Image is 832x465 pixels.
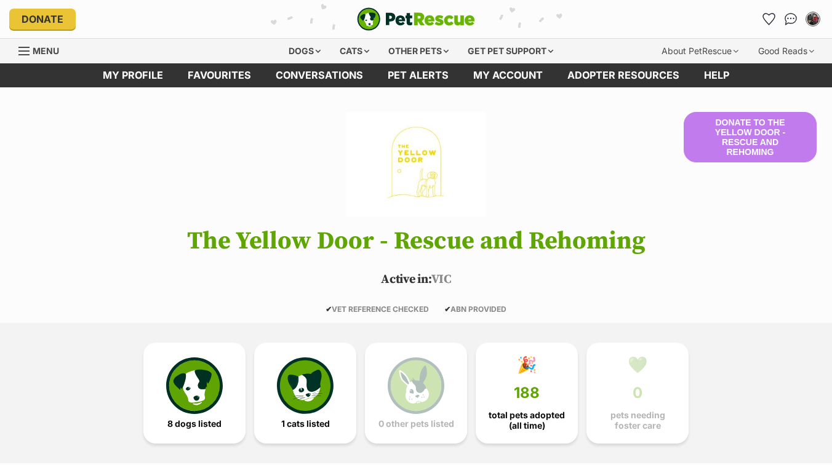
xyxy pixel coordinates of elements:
span: 0 other pets listed [378,419,454,429]
span: Active in: [381,272,431,287]
a: Conversations [781,9,801,29]
span: pets needing foster care [597,410,678,430]
img: petrescue-icon-eee76f85a60ef55c4a1927667547b313a7c0e82042636edf73dce9c88f694885.svg [166,357,223,414]
div: Get pet support [459,39,562,63]
a: 💚 0 pets needing foster care [586,343,689,443]
span: 0 [633,384,642,402]
a: My profile [90,63,175,87]
a: Pet alerts [375,63,461,87]
a: 🎉 188 total pets adopted (all time) [476,343,578,443]
a: Adopter resources [555,63,692,87]
span: 8 dogs listed [167,419,222,429]
icon: ✔ [326,304,332,314]
span: ABN PROVIDED [444,304,506,314]
img: chat-41dd97257d64d25036548639549fe6c8038ab92f7586957e7f3b1b290dea8141.svg [785,13,798,25]
div: About PetRescue [653,39,747,63]
div: Other pets [380,39,457,63]
div: Good Reads [750,39,823,63]
span: Menu [33,46,59,56]
span: total pets adopted (all time) [486,410,567,430]
a: Donate [9,9,76,30]
a: Favourites [175,63,263,87]
a: conversations [263,63,375,87]
img: Julie profile pic [807,13,819,25]
a: Menu [18,39,68,61]
span: VET REFERENCE CHECKED [326,304,429,314]
a: 1 cats listed [254,343,356,443]
a: 0 other pets listed [365,343,467,443]
button: My account [803,9,823,29]
img: cat-icon-068c71abf8fe30c970a85cd354bc8e23425d12f6e8612795f06af48be43a487a.svg [277,357,334,414]
icon: ✔ [444,304,450,314]
a: My account [461,63,555,87]
ul: Account quick links [759,9,823,29]
div: Cats [331,39,378,63]
a: 8 dogs listed [143,343,246,443]
button: Donate to The Yellow Door - Rescue and Rehoming [684,112,817,162]
div: Dogs [280,39,329,63]
a: Help [692,63,742,87]
a: PetRescue [357,7,475,31]
span: 188 [514,384,540,402]
div: 💚 [628,356,647,374]
span: 1 cats listed [281,419,330,429]
a: Favourites [759,9,778,29]
div: 🎉 [517,356,537,374]
img: The Yellow Door - Rescue and Rehoming [346,112,486,217]
img: logo-e224e6f780fb5917bec1dbf3a21bbac754714ae5b6737aabdf751b685950b380.svg [357,7,475,31]
img: bunny-icon-b786713a4a21a2fe6d13e954f4cb29d131f1b31f8a74b52ca2c6d2999bc34bbe.svg [388,357,444,414]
